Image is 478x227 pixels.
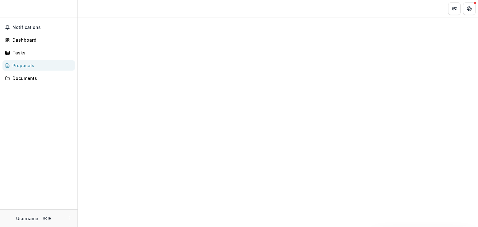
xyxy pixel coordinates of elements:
button: Partners [448,2,461,15]
p: Role [41,215,53,221]
button: Get Help [463,2,476,15]
a: Dashboard [2,35,75,45]
button: More [66,215,74,222]
div: Proposals [12,62,70,69]
div: Dashboard [12,37,70,43]
span: Notifications [12,25,73,30]
div: Tasks [12,49,70,56]
button: Notifications [2,22,75,32]
div: Documents [12,75,70,81]
a: Tasks [2,48,75,58]
a: Proposals [2,60,75,71]
p: Username [16,215,38,222]
a: Documents [2,73,75,83]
